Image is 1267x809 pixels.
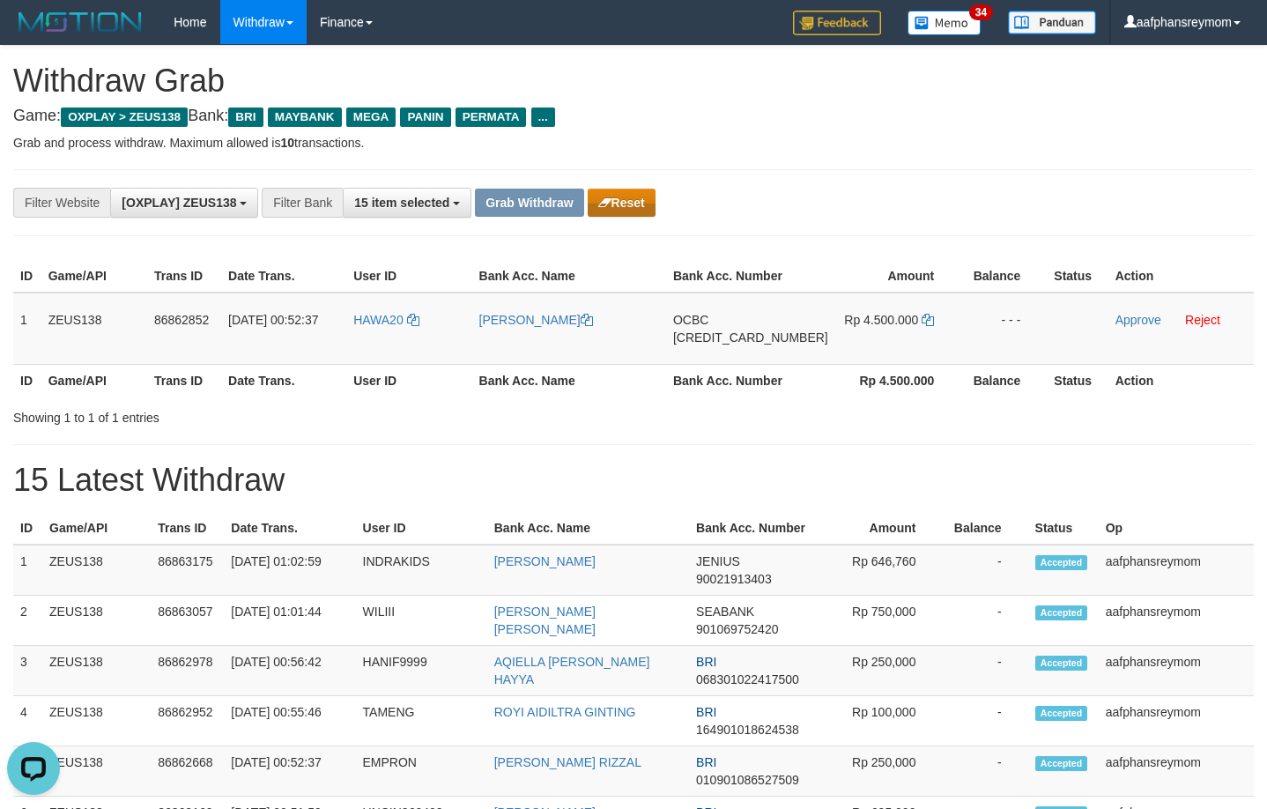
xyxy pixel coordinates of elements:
[531,108,555,127] span: ...
[1047,260,1108,293] th: Status
[13,188,110,218] div: Filter Website
[42,545,151,596] td: ZEUS138
[813,746,942,797] td: Rp 250,000
[42,596,151,646] td: ZEUS138
[494,705,636,719] a: ROYI AIDILTRA GINTING
[13,696,42,746] td: 4
[346,260,471,293] th: User ID
[13,463,1254,498] h1: 15 Latest Withdraw
[835,364,961,397] th: Rp 4.500.000
[942,646,1027,696] td: -
[13,63,1254,99] h1: Withdraw Grab
[13,293,41,365] td: 1
[221,260,346,293] th: Date Trans.
[147,260,221,293] th: Trans ID
[356,696,487,746] td: TAMENG
[475,189,583,217] button: Grab Withdraw
[151,545,224,596] td: 86863175
[346,364,471,397] th: User ID
[224,696,355,746] td: [DATE] 00:55:46
[224,512,355,545] th: Date Trans.
[400,108,450,127] span: PANIN
[1099,646,1254,696] td: aafphansreymom
[969,4,993,20] span: 34
[262,188,343,218] div: Filter Bank
[42,646,151,696] td: ZEUS138
[1185,313,1220,327] a: Reject
[353,313,419,327] a: HAWA20
[960,260,1047,293] th: Balance
[696,572,772,586] span: Copy 90021913403 to clipboard
[813,512,942,545] th: Amount
[673,330,828,345] span: Copy 693817721717 to clipboard
[696,705,716,719] span: BRI
[494,554,596,568] a: [PERSON_NAME]
[793,11,881,35] img: Feedback.jpg
[813,646,942,696] td: Rp 250,000
[696,773,799,787] span: Copy 010901086527509 to clipboard
[960,293,1047,365] td: - - -
[1028,512,1099,545] th: Status
[696,672,799,687] span: Copy 068301022417500 to clipboard
[356,746,487,797] td: EMPRON
[1035,605,1088,620] span: Accepted
[844,313,918,327] span: Rp 4.500.000
[696,605,754,619] span: SEABANK
[1099,746,1254,797] td: aafphansreymom
[456,108,527,127] span: PERMATA
[42,512,151,545] th: Game/API
[151,646,224,696] td: 86862978
[224,746,355,797] td: [DATE] 00:52:37
[13,512,42,545] th: ID
[696,655,716,669] span: BRI
[942,545,1027,596] td: -
[588,189,656,217] button: Reset
[835,260,961,293] th: Amount
[696,755,716,769] span: BRI
[42,746,151,797] td: ZEUS138
[1099,545,1254,596] td: aafphansreymom
[494,655,650,687] a: AQIELLA [PERSON_NAME] HAYYA
[942,512,1027,545] th: Balance
[13,9,147,35] img: MOTION_logo.png
[472,364,666,397] th: Bank Acc. Name
[356,512,487,545] th: User ID
[1035,756,1088,771] span: Accepted
[908,11,982,35] img: Button%20Memo.svg
[151,696,224,746] td: 86862952
[346,108,396,127] span: MEGA
[42,696,151,746] td: ZEUS138
[960,364,1047,397] th: Balance
[1108,364,1254,397] th: Action
[224,596,355,646] td: [DATE] 01:01:44
[151,596,224,646] td: 86863057
[13,545,42,596] td: 1
[268,108,342,127] span: MAYBANK
[673,313,708,327] span: OCBC
[356,545,487,596] td: INDRAKIDS
[13,364,41,397] th: ID
[487,512,689,545] th: Bank Acc. Name
[13,108,1254,125] h4: Game: Bank:
[666,364,835,397] th: Bank Acc. Number
[696,723,799,737] span: Copy 164901018624538 to clipboard
[122,196,236,210] span: [OXPLAY] ZEUS138
[696,554,740,568] span: JENIUS
[151,746,224,797] td: 86862668
[13,260,41,293] th: ID
[354,196,449,210] span: 15 item selected
[13,134,1254,152] p: Grab and process withdraw. Maximum allowed is transactions.
[689,512,813,545] th: Bank Acc. Number
[1099,512,1254,545] th: Op
[922,313,934,327] a: Copy 4500000 to clipboard
[1035,555,1088,570] span: Accepted
[1035,656,1088,671] span: Accepted
[41,260,147,293] th: Game/API
[356,596,487,646] td: WILIII
[813,545,942,596] td: Rp 646,760
[1115,313,1161,327] a: Approve
[479,313,593,327] a: [PERSON_NAME]
[41,364,147,397] th: Game/API
[356,646,487,696] td: HANIF9999
[494,605,596,636] a: [PERSON_NAME] [PERSON_NAME]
